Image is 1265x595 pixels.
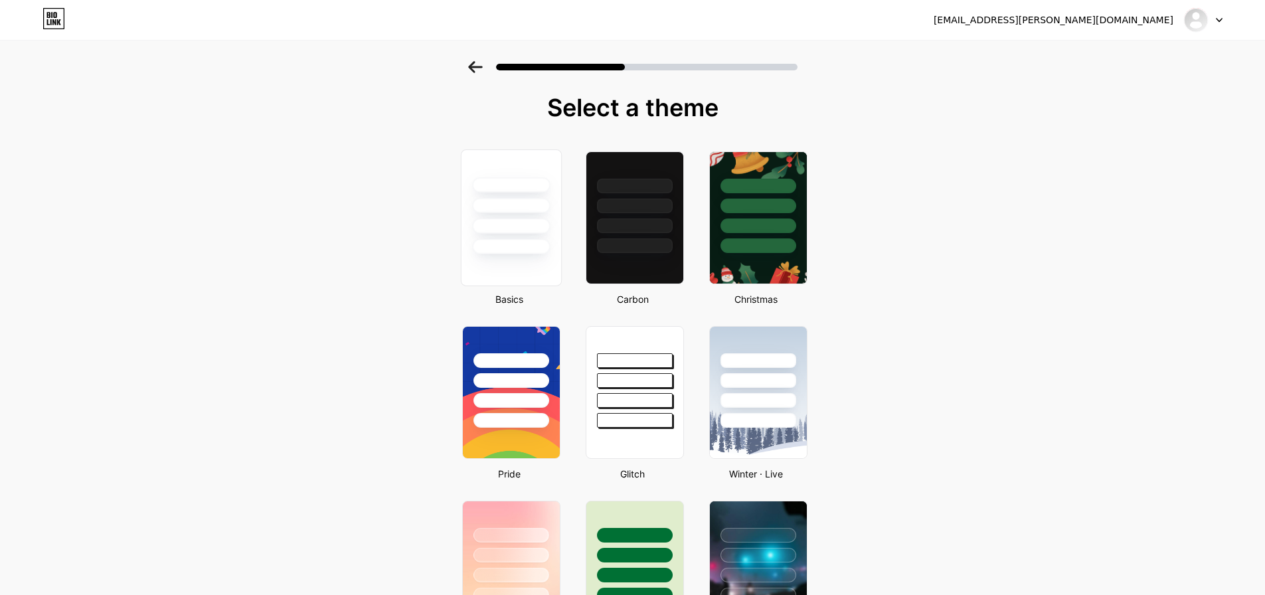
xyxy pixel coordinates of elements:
div: Glitch [582,467,684,481]
div: Basics [458,292,560,306]
div: [EMAIL_ADDRESS][PERSON_NAME][DOMAIN_NAME] [934,13,1173,27]
div: Carbon [582,292,684,306]
div: Christmas [705,292,807,306]
div: Winter · Live [705,467,807,481]
div: Pride [458,467,560,481]
div: Select a theme [457,94,809,121]
img: Fabiana Santos [1183,7,1209,33]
